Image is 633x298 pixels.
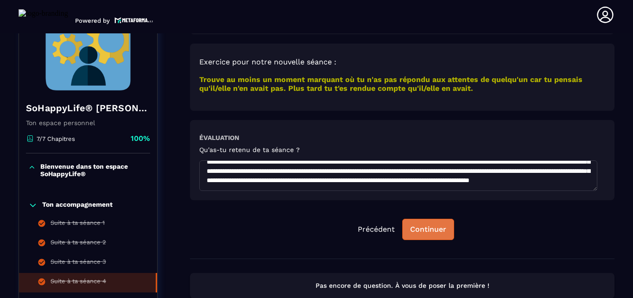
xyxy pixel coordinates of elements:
[199,57,336,66] span: Exercice pour notre nouvelle séance :
[51,258,106,268] div: Suite à ta séance 3
[199,146,300,153] h5: Qu'as-tu retenu de ta séance ?
[26,119,150,127] p: Ton espace personnel
[131,133,150,144] p: 100%
[75,17,110,24] p: Powered by
[51,239,106,249] div: Suite à ta séance 2
[198,281,606,290] p: Pas encore de question. À vous de poser la première !
[350,219,402,240] button: Précédent
[51,219,105,229] div: Suite à ta séance 1
[26,101,150,114] h4: SoHappyLife® [PERSON_NAME]
[402,219,454,240] button: Continuer
[26,2,150,95] img: banner
[37,135,75,142] p: 7/7 Chapitres
[199,75,582,93] strong: Trouve au moins un moment marquant où tu n'as pas répondu aux attentes de quelqu'un car tu pensai...
[19,9,68,24] img: logo-branding
[40,163,148,178] p: Bienvenue dans ton espace SoHappyLife®
[410,225,446,234] div: Continuer
[51,278,106,288] div: Suite à ta séance 4
[114,16,153,24] img: logo
[42,201,113,210] p: Ton accompagnement
[199,134,239,141] h6: Évaluation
